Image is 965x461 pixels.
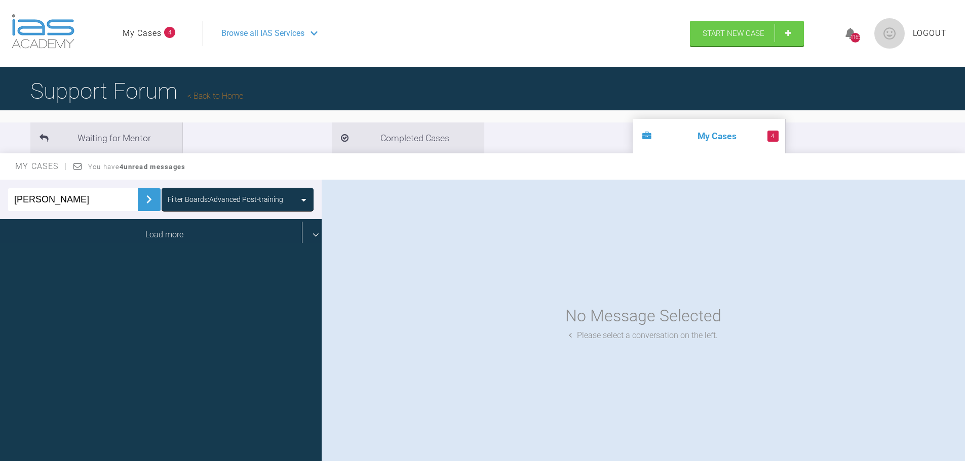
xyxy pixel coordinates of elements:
span: 4 [767,131,779,142]
div: No Message Selected [565,303,721,329]
li: My Cases [633,119,785,153]
img: chevronRight.28bd32b0.svg [141,191,157,207]
a: Logout [913,27,947,40]
a: Back to Home [187,91,243,101]
span: My Cases [15,161,67,171]
div: 1165 [851,33,860,43]
span: Browse all IAS Services [221,27,304,40]
span: 4 [164,27,175,38]
span: You have [88,163,186,171]
div: Please select a conversation on the left. [569,329,718,342]
h1: Support Forum [30,73,243,109]
div: Filter Boards: Advanced Post-training [168,194,283,205]
img: profile.png [874,18,905,49]
strong: 4 unread messages [120,163,185,171]
li: Completed Cases [332,122,484,153]
span: Start New Case [703,29,764,38]
a: Start New Case [690,21,804,46]
input: Enter Case ID or Title [8,188,138,211]
li: Waiting for Mentor [30,122,182,153]
a: My Cases [123,27,162,40]
img: logo-light.3e3ef733.png [12,14,74,49]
